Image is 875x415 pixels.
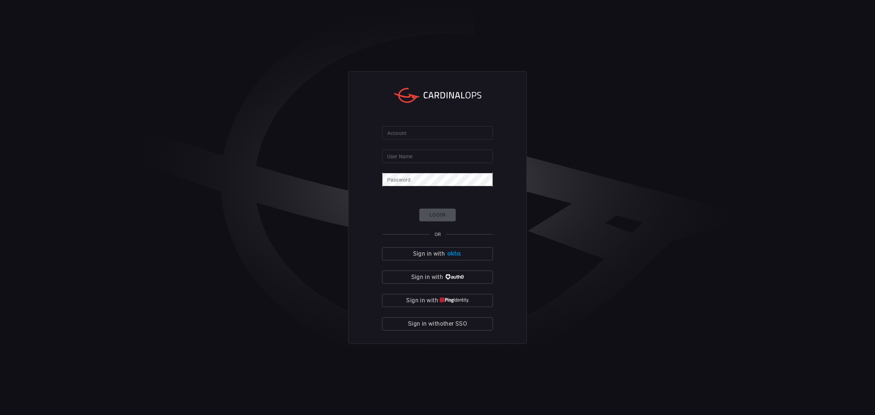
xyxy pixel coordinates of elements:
span: Sign in with other SSO [408,319,467,329]
button: Sign in with [382,247,493,260]
img: vP8Hhh4KuCH8AavWKdZY7RZgAAAAASUVORK5CYII= [444,274,464,280]
span: Sign in with [406,295,438,306]
input: Type your user name [382,150,493,163]
button: Sign in with [382,294,493,307]
span: Sign in with [413,249,445,259]
span: Sign in with [411,272,443,282]
span: OR [435,232,441,237]
button: Sign in withother SSO [382,317,493,330]
img: quu4iresuhQAAAABJRU5ErkJggg== [440,298,469,303]
input: Type your account [382,126,493,140]
button: Sign in with [382,271,493,284]
img: Ad5vKXme8s1CQAAAABJRU5ErkJggg== [446,251,462,256]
